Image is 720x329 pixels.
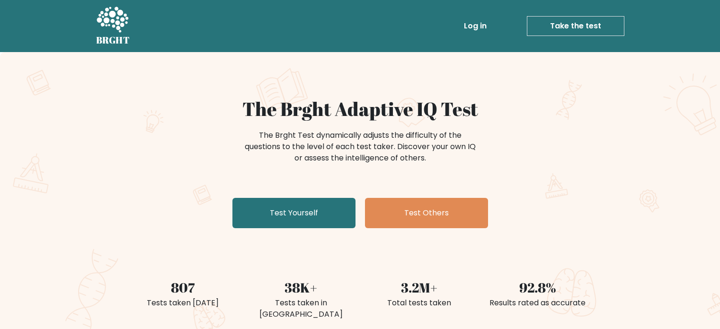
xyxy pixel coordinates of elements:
div: 3.2M+ [366,277,473,297]
div: 807 [129,277,236,297]
div: Tests taken in [GEOGRAPHIC_DATA] [248,297,355,320]
a: Test Yourself [232,198,356,228]
a: Log in [460,17,490,36]
div: Tests taken [DATE] [129,297,236,309]
div: Total tests taken [366,297,473,309]
h1: The Brght Adaptive IQ Test [129,98,591,120]
h5: BRGHT [96,35,130,46]
div: The Brght Test dynamically adjusts the difficulty of the questions to the level of each test take... [242,130,479,164]
a: BRGHT [96,4,130,48]
a: Take the test [527,16,624,36]
div: 38K+ [248,277,355,297]
div: 92.8% [484,277,591,297]
div: Results rated as accurate [484,297,591,309]
a: Test Others [365,198,488,228]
